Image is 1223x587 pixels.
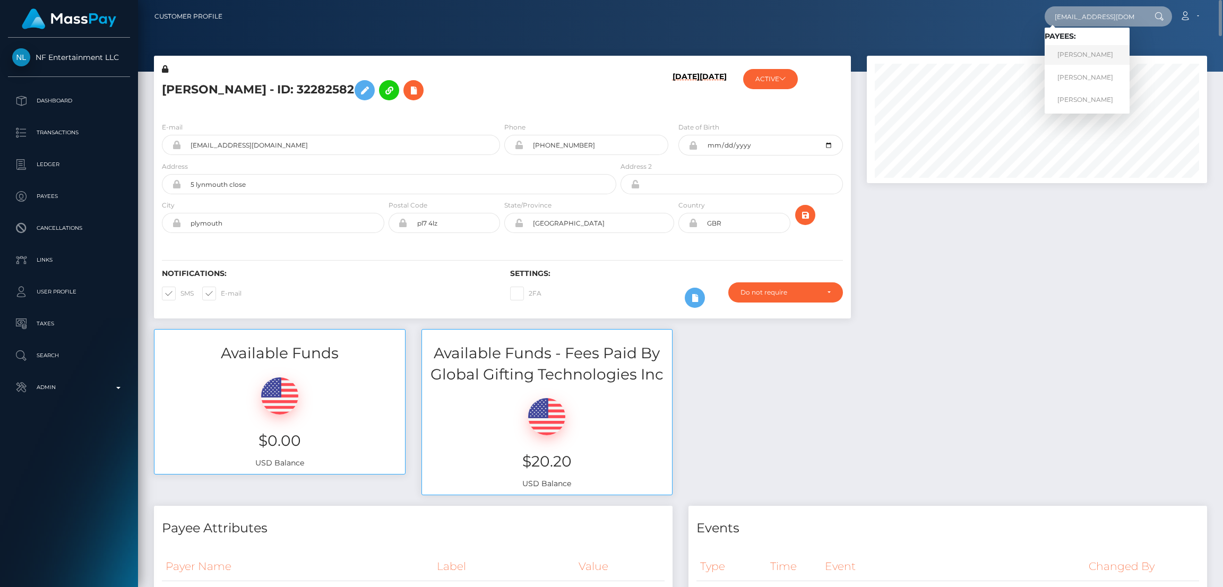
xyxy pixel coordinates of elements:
a: Admin [8,374,130,401]
h5: [PERSON_NAME] - ID: 32282582 [162,75,610,106]
a: [PERSON_NAME] [1045,45,1130,65]
p: Ledger [12,157,126,172]
img: NF Entertainment LLC [12,48,30,66]
div: USD Balance [154,364,405,474]
label: Date of Birth [678,123,719,132]
a: Ledger [8,151,130,178]
h6: Settings: [510,269,842,278]
button: ACTIVE [743,69,798,89]
a: Taxes [8,310,130,337]
a: Customer Profile [154,5,222,28]
label: E-mail [162,123,183,132]
h6: Notifications: [162,269,494,278]
th: Type [696,552,766,581]
a: [PERSON_NAME] [1045,67,1130,87]
h6: [DATE] [700,72,727,109]
a: User Profile [8,279,130,305]
input: Search... [1045,6,1144,27]
th: Event [821,552,1085,581]
h3: $20.20 [430,451,665,472]
p: Taxes [12,316,126,332]
h3: Available Funds [154,343,405,364]
p: Search [12,348,126,364]
th: Payer Name [162,552,433,581]
label: Phone [504,123,526,132]
img: USD.png [528,398,565,435]
div: USD Balance [422,385,673,495]
h6: Payees: [1045,32,1130,41]
p: Payees [12,188,126,204]
a: Dashboard [8,88,130,114]
label: Postal Code [389,201,427,210]
a: Links [8,247,130,273]
p: Admin [12,379,126,395]
img: USD.png [261,377,298,415]
label: Address [162,162,188,171]
p: User Profile [12,284,126,300]
label: City [162,201,175,210]
h6: [DATE] [673,72,700,109]
a: Search [8,342,130,369]
a: Transactions [8,119,130,146]
th: Value [575,552,665,581]
label: E-mail [202,287,242,300]
a: [PERSON_NAME] [1045,90,1130,109]
th: Label [433,552,575,581]
p: Cancellations [12,220,126,236]
p: Links [12,252,126,268]
th: Changed By [1085,552,1199,581]
h3: Available Funds - Fees Paid By Global Gifting Technologies Inc [422,343,673,384]
label: Address 2 [621,162,652,171]
label: 2FA [510,287,541,300]
label: Country [678,201,705,210]
div: Do not require [740,288,819,297]
span: NF Entertainment LLC [8,53,130,62]
img: MassPay Logo [22,8,116,29]
label: State/Province [504,201,552,210]
p: Dashboard [12,93,126,109]
h4: Payee Attributes [162,519,665,538]
a: Payees [8,183,130,210]
button: Do not require [728,282,843,303]
label: SMS [162,287,194,300]
h3: $0.00 [162,430,397,451]
th: Time [766,552,821,581]
p: Transactions [12,125,126,141]
a: Cancellations [8,215,130,241]
h4: Events [696,519,1199,538]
